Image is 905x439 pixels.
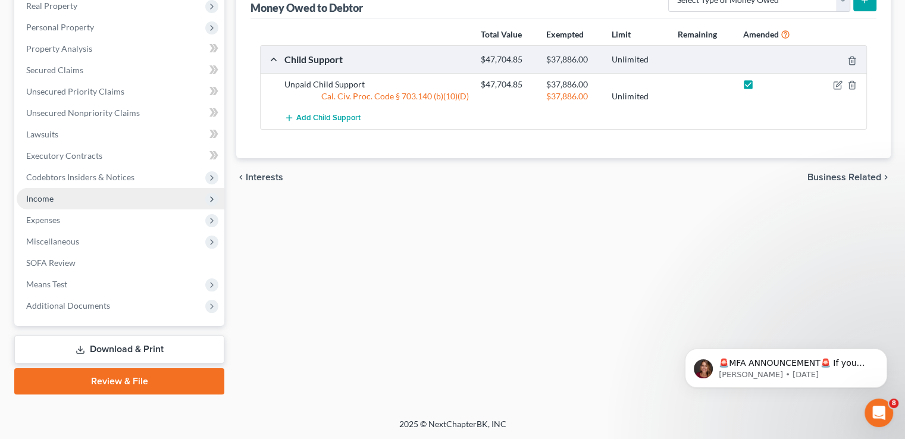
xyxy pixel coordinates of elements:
[246,173,283,182] span: Interests
[606,90,671,102] div: Unlimited
[540,90,606,102] div: $37,886.00
[26,129,58,139] span: Lawsuits
[475,54,540,65] div: $47,704.85
[26,108,140,118] span: Unsecured Nonpriority Claims
[26,258,76,268] span: SOFA Review
[865,399,893,427] iframe: Intercom live chat
[540,79,606,90] div: $37,886.00
[26,65,83,75] span: Secured Claims
[26,300,110,311] span: Additional Documents
[475,79,540,90] div: $47,704.85
[17,38,224,59] a: Property Analysis
[26,22,94,32] span: Personal Property
[26,215,60,225] span: Expenses
[17,252,224,274] a: SOFA Review
[26,1,77,11] span: Real Property
[14,335,224,363] a: Download & Print
[26,86,124,96] span: Unsecured Priority Claims
[278,90,475,102] div: Cal. Civ. Proc. Code § 703.140 (b)(10)(D)
[743,29,779,39] strong: Amended
[17,124,224,145] a: Lawsuits
[14,368,224,394] a: Review & File
[481,29,522,39] strong: Total Value
[236,173,283,182] button: chevron_left Interests
[881,173,891,182] i: chevron_right
[807,173,891,182] button: Business Related chevron_right
[26,150,102,161] span: Executory Contracts
[606,54,671,65] div: Unlimited
[26,236,79,246] span: Miscellaneous
[296,114,361,123] span: Add Child Support
[17,59,224,81] a: Secured Claims
[278,53,475,65] div: Child Support
[26,43,92,54] span: Property Analysis
[26,193,54,203] span: Income
[612,29,631,39] strong: Limit
[278,79,475,90] div: Unpaid Child Support
[889,399,898,408] span: 8
[26,172,134,182] span: Codebtors Insiders & Notices
[677,29,716,39] strong: Remaining
[284,107,361,129] button: Add Child Support
[17,102,224,124] a: Unsecured Nonpriority Claims
[546,29,584,39] strong: Exempted
[807,173,881,182] span: Business Related
[250,1,365,15] div: Money Owed to Debtor
[540,54,606,65] div: $37,886.00
[17,145,224,167] a: Executory Contracts
[26,279,67,289] span: Means Test
[17,81,224,102] a: Unsecured Priority Claims
[667,324,905,407] iframe: Intercom notifications message
[236,173,246,182] i: chevron_left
